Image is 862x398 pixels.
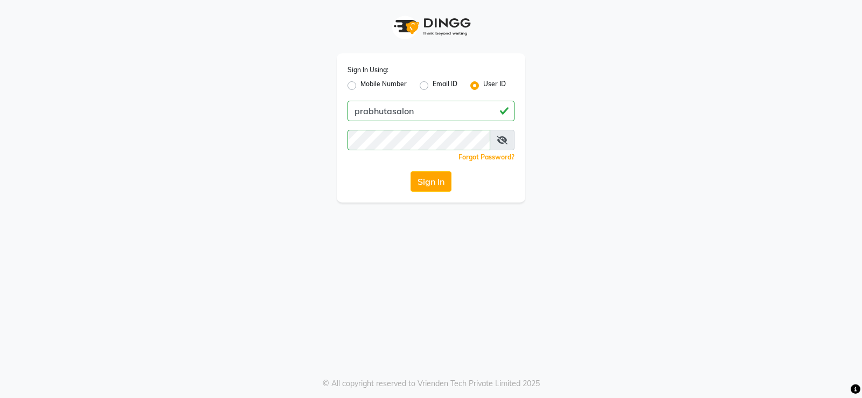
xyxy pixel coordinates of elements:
[433,79,457,92] label: Email ID
[347,65,388,75] label: Sign In Using:
[458,153,515,161] a: Forgot Password?
[360,79,407,92] label: Mobile Number
[347,130,490,150] input: Username
[483,79,506,92] label: User ID
[347,101,515,121] input: Username
[388,11,474,43] img: logo1.svg
[411,171,451,192] button: Sign In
